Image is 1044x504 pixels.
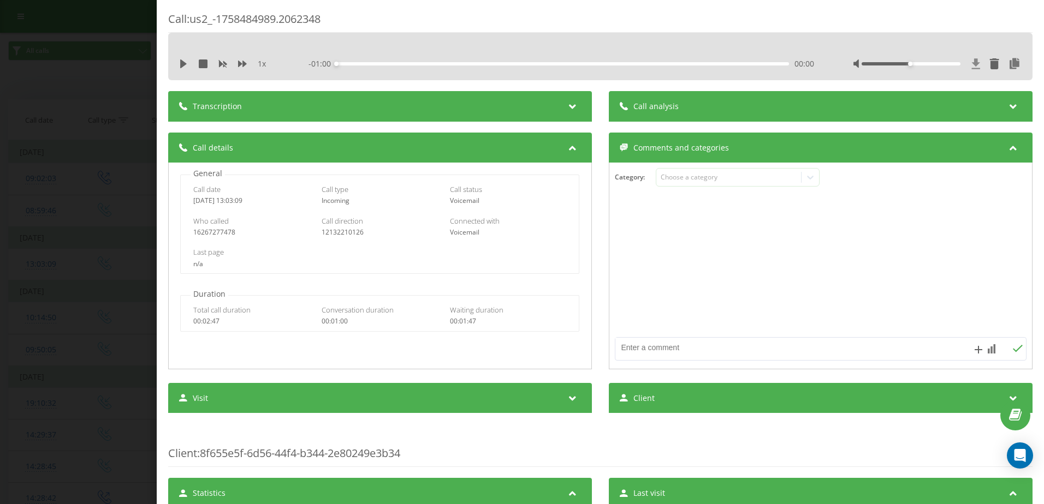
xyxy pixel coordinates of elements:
[193,101,242,112] span: Transcription
[908,62,912,66] div: Accessibility label
[168,424,1033,467] div: : 8f655e5f-6d56-44f4-b344-2e80249e3b34
[1007,442,1033,469] div: Open Intercom Messenger
[193,247,224,257] span: Last page
[450,229,567,236] div: Voicemail
[450,196,479,205] span: Voicemail
[450,184,482,194] span: Call status
[191,289,228,299] p: Duration
[450,216,500,226] span: Connected with
[193,184,221,194] span: Call date
[309,58,336,69] span: - 01:00
[794,58,814,69] span: 00:00
[258,58,266,69] span: 1 x
[450,305,503,315] span: Waiting duration
[191,168,225,179] p: General
[193,317,310,325] div: 00:02:47
[193,393,208,404] span: Visit
[633,142,729,153] span: Comments and categories
[193,216,229,226] span: Who called
[633,488,665,499] span: Last visit
[168,446,197,460] span: Client
[322,184,348,194] span: Call type
[193,229,310,236] div: 16267277478
[193,197,310,205] div: [DATE] 13:03:09
[661,173,797,182] div: Choose a category
[322,196,349,205] span: Incoming
[633,393,655,404] span: Client
[615,173,656,181] h4: Category :
[193,260,566,268] div: n/a
[322,216,363,226] span: Call direction
[193,142,233,153] span: Call details
[322,229,438,236] div: 12132210126
[450,317,567,325] div: 00:01:47
[168,11,1033,33] div: Call : us2_-1758484989.2062348
[193,488,226,499] span: Statistics
[193,305,251,315] span: Total call duration
[334,62,339,66] div: Accessibility label
[322,317,438,325] div: 00:01:00
[322,305,394,315] span: Conversation duration
[633,101,679,112] span: Call analysis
